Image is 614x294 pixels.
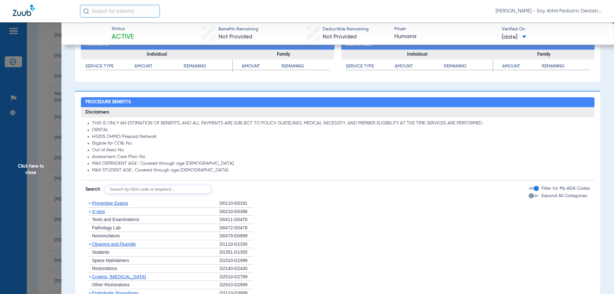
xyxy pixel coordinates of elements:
li: MAX DEPENDENT AGE : Covered through age [DEMOGRAPHIC_DATA] [92,161,590,167]
span: Cleaning and Fluoride [92,242,136,247]
app-breakdown-title: Remaining [444,63,493,72]
h4: Service Type [346,63,395,70]
div: D1110-D1330 [220,240,253,249]
div: D1351-D1355 [220,248,253,257]
app-breakdown-title: Service Type [346,63,395,72]
span: Benefits Remaining [218,26,258,33]
input: Search by ADA code or keyword… [104,185,211,194]
span: X-rays [92,209,105,214]
span: Preventive Exams [92,201,128,206]
h4: Amount [134,63,184,70]
div: D0411-D0470 [220,216,253,224]
div: D0110-D0191 [220,199,253,208]
h3: Individual [341,50,493,60]
span: Status [112,26,134,32]
div: D1510-D1999 [220,257,253,265]
span: Crowns, [MEDICAL_DATA] [92,274,146,279]
app-breakdown-title: Amount [395,63,444,72]
span: Pathology Lab [92,225,121,230]
span: + [89,209,91,214]
span: Not Provided [218,34,252,40]
app-breakdown-title: Remaining [184,63,233,72]
h3: Individual [81,50,233,60]
app-breakdown-title: Remaining [281,63,330,72]
div: D0472-D0478 [220,224,253,232]
h3: Family [493,50,594,60]
span: Space Maintainers [92,258,129,263]
h4: Amount [493,63,542,70]
span: Search [85,186,100,193]
div: D2510-D2799 [220,273,253,281]
h4: Remaining [542,63,590,70]
h4: Remaining [444,63,493,70]
app-breakdown-title: Amount [233,63,281,72]
h4: Amount [395,63,444,70]
span: Verified On [502,26,604,33]
h3: Family [233,50,334,60]
span: + [89,201,91,206]
h2: Procedure Benefits [81,97,595,107]
li: DENTAL [92,127,590,133]
li: Assessment Care Plan: No [92,154,590,160]
div: D0210-D0396 [220,208,253,216]
span: Other Restorations [92,282,130,287]
label: Filter for My ADA Codes [540,185,590,192]
span: + [89,274,91,279]
span: Not Provided [323,34,357,40]
span: Expand All Categories [541,194,587,198]
app-breakdown-title: Remaining [542,63,590,72]
span: Tests and Examinations [92,217,139,222]
span: Deductible Remaining [323,26,369,33]
span: Active [112,33,134,42]
span: Sealants [92,250,109,255]
app-breakdown-title: Amount [134,63,184,72]
h4: Remaining [184,63,233,70]
h4: Remaining [281,63,330,70]
span: Payer [394,26,496,32]
span: [DATE] [502,33,526,41]
div: D2910-D2999 [220,281,253,289]
li: Eligible for COB: No [92,141,590,147]
span: Humana [394,33,496,41]
span: [PERSON_NAME] - Say Ahhh! Pediatric Dentistry [496,8,601,14]
app-breakdown-title: Service Type [85,63,135,72]
h4: Amount [233,63,281,70]
li: HS205 DHMO/Prepaid Network [92,134,590,140]
span: Restorations [92,266,117,271]
iframe: Chat Widget [582,263,614,294]
span: + [89,242,91,247]
li: Out of Area: No [92,147,590,153]
img: Search Icon [83,8,89,14]
div: D0479-D0999 [220,232,253,240]
h4: Service Type [85,63,135,70]
input: Search for patients [80,5,160,18]
div: D2140-D2430 [220,265,253,273]
span: Nomenclature [92,233,120,238]
img: Zuub Logo [13,5,35,16]
h3: Disclaimers [81,107,595,117]
li: MAX STUDENT AGE : Covered through age [DEMOGRAPHIC_DATA] [92,168,590,173]
app-breakdown-title: Amount [493,63,542,72]
li: THIS IS ONLY AN ESTIMATION OF BENEFITS, AND ALL PAYMENTS ARE SUBJECT TO POLICY GUIDELINES, MEDICA... [92,121,590,126]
